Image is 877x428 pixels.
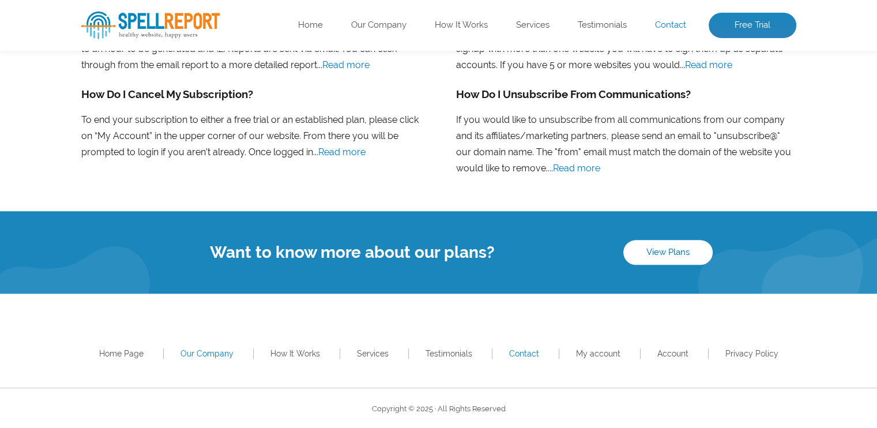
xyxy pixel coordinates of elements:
a: Home [298,20,323,31]
span: Copyright © 2025 · All Rights Reserved [372,404,506,413]
a: Read more [322,59,370,70]
a: Home Page [99,349,144,358]
a: Our Company [180,349,234,358]
a: My account [576,349,620,358]
a: Our Company [351,20,406,31]
li: To end your subscription to either a free trial or an established plan, please click on “My Accou... [64,85,439,189]
a: Read more [318,147,366,157]
a: Contact [655,20,686,31]
a: Account [657,349,688,358]
a: Testimonials [578,20,627,31]
a: Privacy Policy [725,349,778,358]
h4: Want to know more about our plans? [81,243,623,262]
a: How It Works [435,20,488,31]
a: Contact [509,349,539,358]
a: View Plans [623,240,713,264]
li: If you would like to unsubscribe from all communications from our company and its affiliates/mark... [439,85,814,189]
a: How It Works [270,349,320,358]
h3: How Do I Cancel My Subscription? [81,85,421,104]
nav: Footer Primary Menu [81,346,796,362]
h3: How Do I Unsubscribe From Communications? [456,85,796,104]
a: Read more [553,163,600,174]
a: Services [516,20,549,31]
a: Services [357,349,389,358]
a: Read more [685,59,732,70]
a: Testimonials [426,349,472,358]
a: Free Trial [709,13,796,38]
img: SpellReport [81,12,220,39]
